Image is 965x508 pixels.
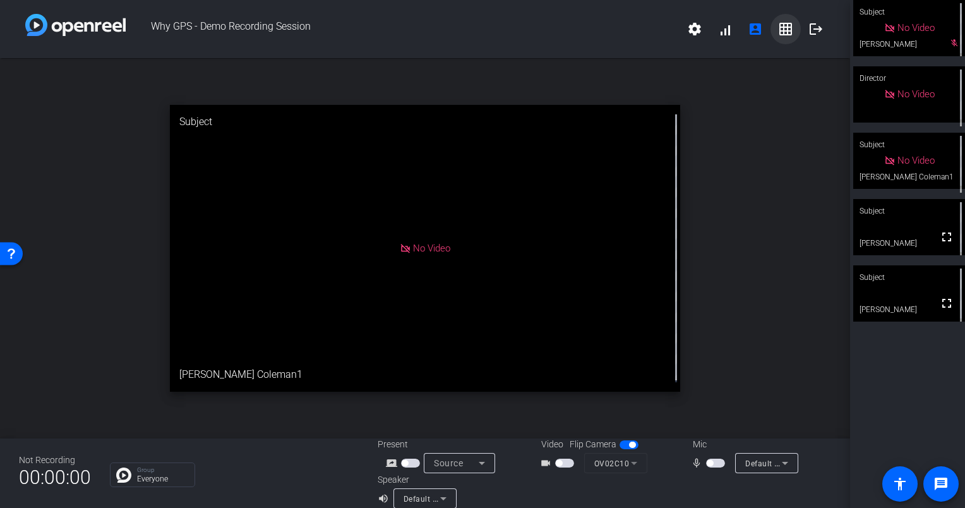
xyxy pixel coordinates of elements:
mat-icon: fullscreen [939,229,954,245]
div: Subject [853,199,965,223]
mat-icon: screen_share_outline [386,456,401,471]
div: Present [378,438,504,451]
span: No Video [897,155,935,166]
mat-icon: videocam_outline [540,456,555,471]
span: Why GPS - Demo Recording Session [126,14,680,44]
span: Default - Headset Earphone (Jabra EVOLVE 20 MS) (0b0e:0300) [404,493,639,504]
div: Speaker [378,473,453,487]
mat-icon: accessibility [892,476,908,492]
mat-icon: settings [687,21,702,37]
div: Not Recording [19,454,91,467]
span: Source [434,458,463,468]
button: signal_cellular_alt [710,14,740,44]
img: Chat Icon [116,468,131,483]
p: Group [137,467,188,473]
span: No Video [897,88,935,100]
mat-icon: message [933,476,949,492]
mat-icon: account_box [748,21,763,37]
span: Video [541,438,563,451]
span: No Video [897,22,935,33]
span: Flip Camera [570,438,616,451]
div: Subject [170,105,680,139]
div: Subject [853,265,965,289]
p: Everyone [137,475,188,483]
span: No Video [413,243,450,254]
mat-icon: grid_on [778,21,793,37]
mat-icon: fullscreen [939,296,954,311]
div: Director [853,66,965,90]
img: white-gradient.svg [25,14,126,36]
mat-icon: mic_none [691,456,706,471]
mat-icon: logout [808,21,824,37]
div: Mic [680,438,806,451]
div: Subject [853,133,965,157]
mat-icon: volume_up [378,491,393,506]
span: 00:00:00 [19,462,91,493]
